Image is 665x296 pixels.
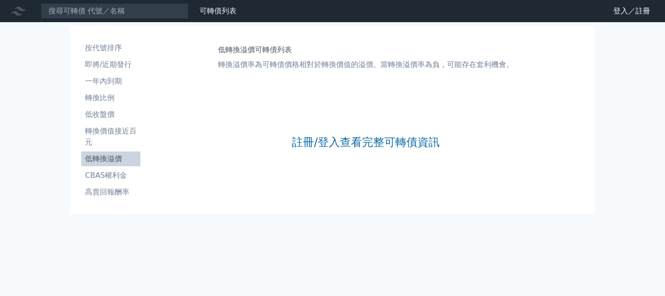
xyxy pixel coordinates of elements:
li: 一年內到期 [81,76,140,87]
li: 高賣回報酬率 [81,187,140,198]
a: 按代號排序 [81,41,140,55]
input: 搜尋可轉債 代號／名稱 [41,3,188,19]
a: 一年內到期 [81,74,140,89]
li: CBAS權利金 [81,170,140,181]
li: 即將/近期發行 [81,59,140,70]
a: CBAS權利金 [81,168,140,183]
li: 轉換價值接近百元 [81,126,140,148]
a: 可轉債列表 [199,6,236,15]
a: 高賣回報酬率 [81,185,140,199]
a: 低收盤價 [81,107,140,122]
a: 登入／註冊 [606,4,658,18]
li: 轉換比例 [81,92,140,103]
p: 轉換溢價率為可轉債價格相對於轉換價值的溢價。當轉換溢價率為負，可能存在套利機會。 [218,59,514,70]
h1: 低轉換溢價可轉債列表 [218,44,514,55]
a: 低轉換溢價 [81,151,140,166]
a: 即將/近期發行 [81,57,140,72]
a: 註冊/登入查看完整可轉債資訊 [292,135,440,150]
li: 低收盤價 [81,109,140,120]
a: 轉換比例 [81,91,140,105]
a: 轉換價值接近百元 [81,124,140,150]
li: 低轉換溢價 [81,153,140,164]
li: 按代號排序 [81,42,140,54]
